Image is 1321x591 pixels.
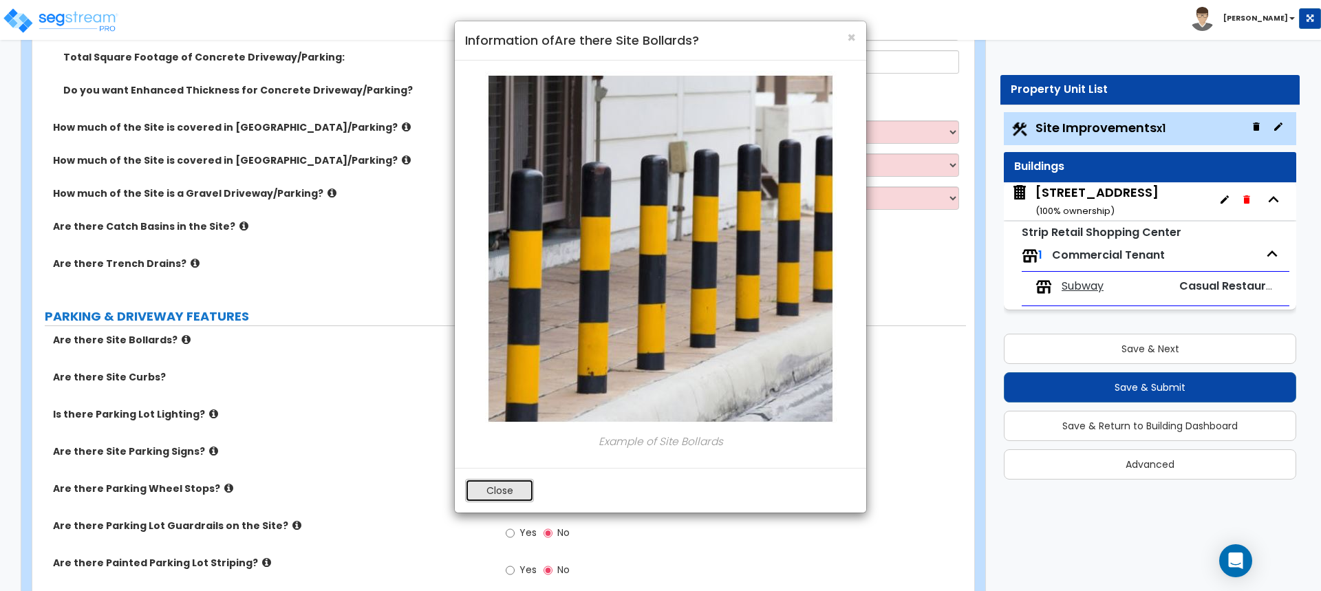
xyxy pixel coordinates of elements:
[465,32,856,50] h4: Information of Are there Site Bollards?
[847,28,856,47] span: ×
[485,71,837,426] img: 14.JPG
[599,434,723,449] i: Example of Site Bollards
[1219,544,1252,577] div: Open Intercom Messenger
[847,30,856,45] button: Close
[465,479,534,502] button: Close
